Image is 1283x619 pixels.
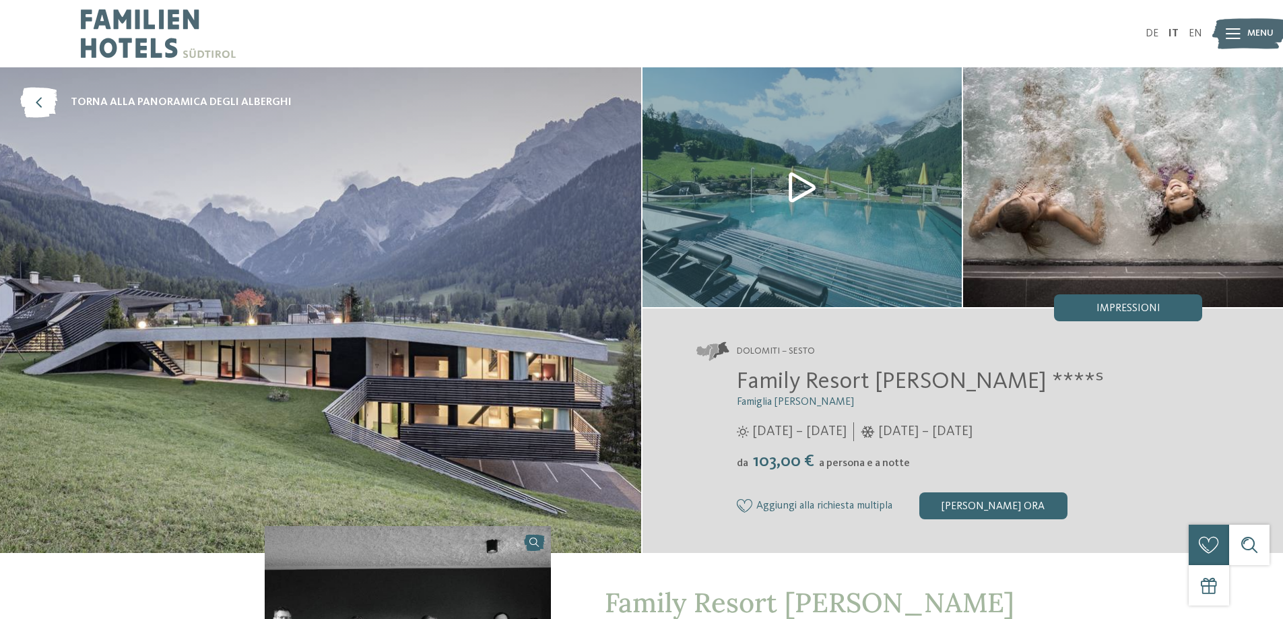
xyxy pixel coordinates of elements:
span: a persona e a notte [819,458,910,469]
span: Menu [1247,27,1274,40]
span: [DATE] – [DATE] [752,422,847,441]
span: 103,00 € [750,453,818,470]
img: Il nostro family hotel a Sesto, il vostro rifugio sulle Dolomiti. [643,67,962,307]
a: IT [1169,28,1179,39]
img: Il nostro family hotel a Sesto, il vostro rifugio sulle Dolomiti. [963,67,1283,307]
span: Impressioni [1096,303,1160,314]
div: [PERSON_NAME] ora [919,492,1067,519]
i: Orari d'apertura inverno [861,426,875,438]
i: Orari d'apertura estate [737,426,749,438]
span: Aggiungi alla richiesta multipla [756,500,892,513]
span: da [737,458,748,469]
span: Family Resort [PERSON_NAME] ****ˢ [737,370,1104,393]
span: Famiglia [PERSON_NAME] [737,397,854,408]
a: EN [1189,28,1202,39]
span: torna alla panoramica degli alberghi [71,95,292,110]
a: torna alla panoramica degli alberghi [20,88,292,118]
span: Dolomiti – Sesto [737,345,815,358]
span: [DATE] – [DATE] [878,422,973,441]
a: DE [1146,28,1158,39]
